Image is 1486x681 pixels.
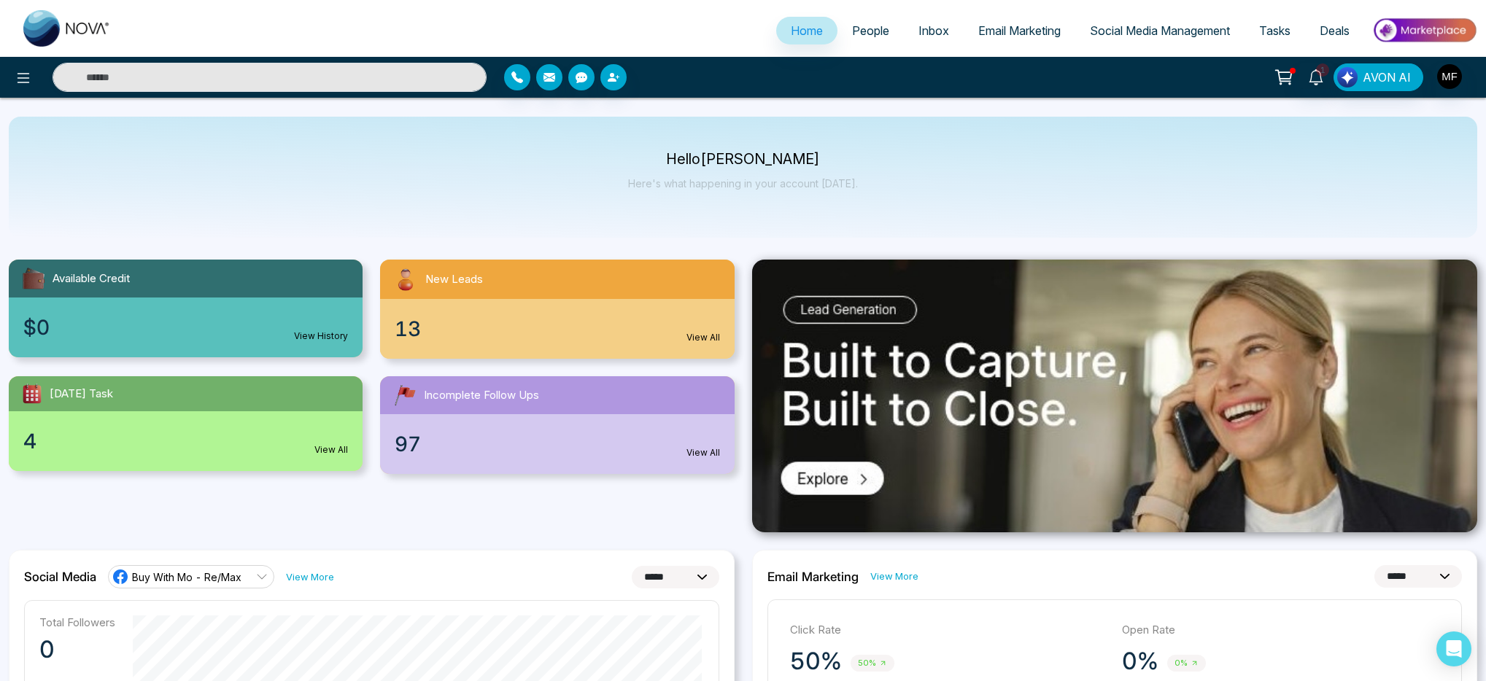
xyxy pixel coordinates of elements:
[392,382,418,408] img: followUps.svg
[776,17,837,44] a: Home
[904,17,964,44] a: Inbox
[1299,63,1334,89] a: 1
[767,569,859,584] h2: Email Marketing
[53,271,130,287] span: Available Credit
[628,153,858,166] p: Hello [PERSON_NAME]
[1316,63,1329,77] span: 1
[50,386,113,402] span: [DATE] Task
[1075,17,1245,44] a: Social Media Management
[686,446,720,459] a: View All
[1122,622,1439,639] p: Open Rate
[425,271,483,288] span: New Leads
[852,23,889,38] span: People
[837,17,904,44] a: People
[1436,631,1471,666] div: Open Intercom Messenger
[23,10,111,47] img: Nova CRM Logo
[1320,23,1350,38] span: Deals
[791,23,823,38] span: Home
[1122,647,1158,676] p: 0%
[1167,655,1206,672] span: 0%
[1305,17,1364,44] a: Deals
[20,265,47,292] img: availableCredit.svg
[392,265,419,293] img: newLeads.svg
[752,260,1478,532] img: .
[1259,23,1290,38] span: Tasks
[39,635,115,664] p: 0
[964,17,1075,44] a: Email Marketing
[23,426,36,456] span: 4
[1371,14,1477,47] img: Market-place.gif
[24,569,96,584] h2: Social Media
[1437,64,1462,89] img: User Avatar
[790,647,842,676] p: 50%
[1245,17,1305,44] a: Tasks
[294,330,348,343] a: View History
[1337,67,1358,87] img: Lead Flow
[628,177,858,190] p: Here's what happening in your account [DATE].
[395,429,421,459] span: 97
[1090,23,1230,38] span: Social Media Management
[870,569,918,583] a: View More
[1334,63,1423,91] button: AVON AI
[132,570,241,584] span: Buy With Mo - Re/Max
[20,382,44,405] img: todayTask.svg
[395,314,421,344] span: 13
[23,312,50,343] span: $0
[371,260,743,359] a: New Leads13View All
[918,23,949,38] span: Inbox
[424,387,539,404] span: Incomplete Follow Ups
[1363,69,1411,86] span: AVON AI
[39,615,115,629] p: Total Followers
[851,655,894,672] span: 50%
[686,331,720,344] a: View All
[371,376,743,474] a: Incomplete Follow Ups97View All
[286,570,334,584] a: View More
[314,443,348,456] a: View All
[790,622,1107,639] p: Click Rate
[978,23,1061,38] span: Email Marketing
